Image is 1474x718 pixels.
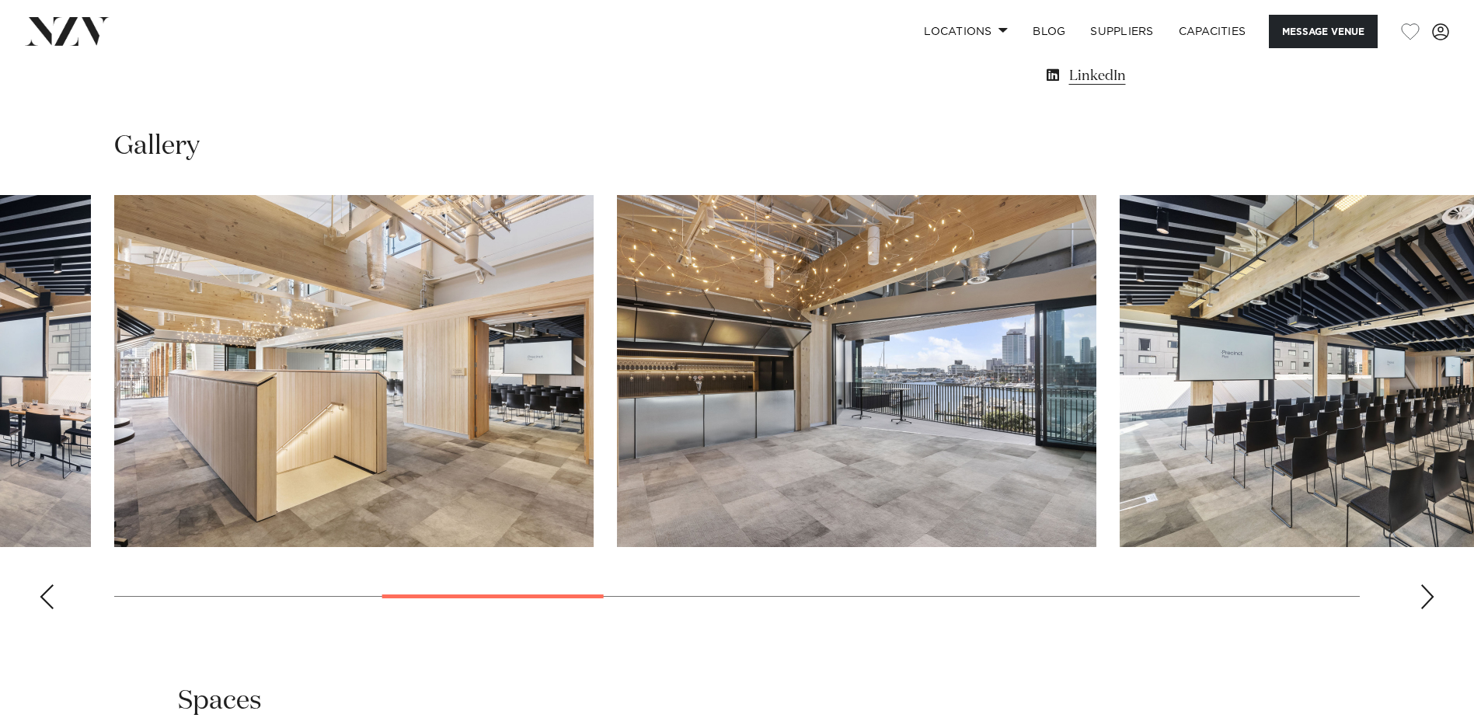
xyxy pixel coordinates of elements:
a: LinkedIn [1044,65,1297,87]
swiper-slide: 4 / 14 [114,195,594,547]
swiper-slide: 5 / 14 [617,195,1096,547]
button: Message Venue [1269,15,1378,48]
img: nzv-logo.png [25,17,110,45]
h2: Gallery [114,129,200,164]
a: Capacities [1166,15,1259,48]
a: BLOG [1020,15,1078,48]
a: SUPPLIERS [1078,15,1166,48]
a: Locations [911,15,1020,48]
